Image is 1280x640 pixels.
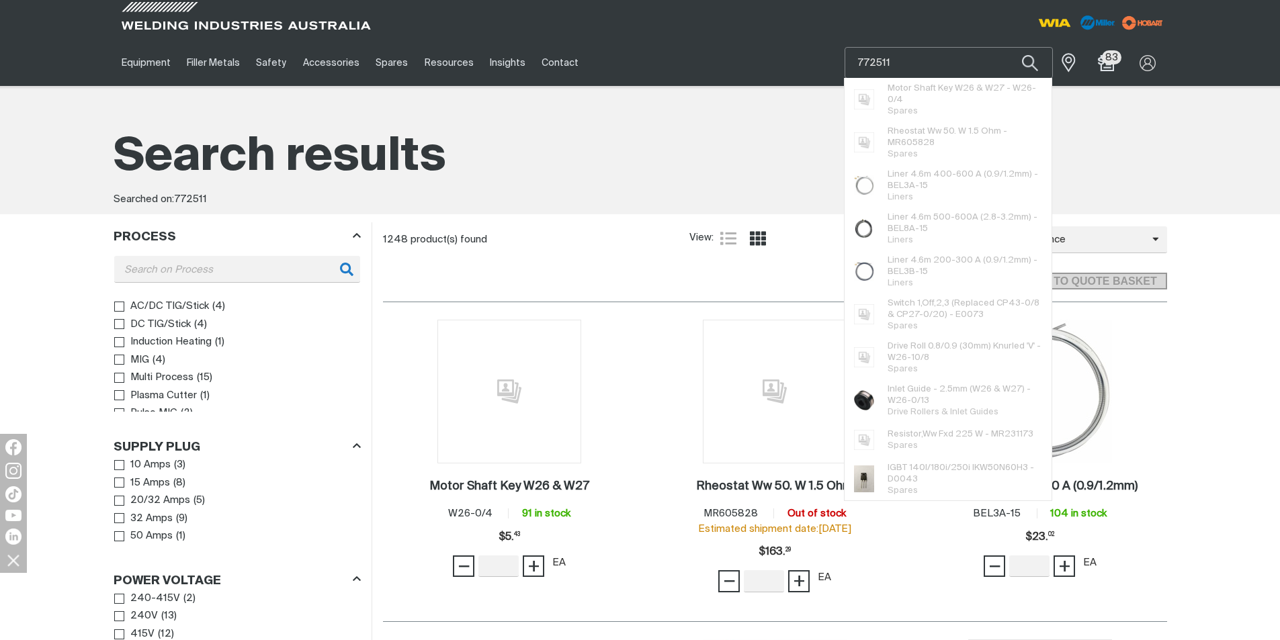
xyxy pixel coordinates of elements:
[973,508,1021,518] span: BEL3A-15
[723,569,736,592] span: −
[114,607,159,625] a: 240V
[888,126,1041,148] span: Rheostat Ww 50. W 1.5 Ohm - MR605828
[212,299,225,314] span: ( 4 )
[888,462,1041,485] span: IGBT 140I/180i/250i IKW50N60H3 - D0043
[114,40,179,86] a: Equipment
[114,574,221,589] h3: Power Voltage
[114,456,360,545] ul: Supply Plug
[1017,273,1166,290] button: Add selected products to the shopping cart
[696,480,853,492] h2: Rheostat Ww 50. W 1.5 Ohm
[130,608,158,624] span: 240V
[759,539,791,565] div: Price
[174,194,207,204] span: 772511
[114,228,361,246] div: Process
[130,353,149,368] span: MIG
[1118,13,1167,33] a: miller
[888,486,918,495] span: Spares
[888,340,1041,363] span: Drive Roll 0.8/0.9 (30mm) Knurled 'V' - W26-10/8
[114,404,178,422] a: Pulse MIG
[552,555,566,571] div: EA
[696,479,853,494] a: Rheostat Ww 50. W 1.5 Ohm
[1007,47,1053,79] button: Search products
[248,40,294,86] a: Safety
[114,298,210,316] a: AC/DC TIG/Stick
[130,406,177,421] span: Pulse MIG
[888,365,918,373] span: Spares
[787,508,846,518] span: Out of stock
[130,591,180,606] span: 240-415V
[130,388,197,404] span: Plasma Cutter
[429,480,589,492] h2: Motor Shaft Key W26 & W27
[383,233,690,246] div: 1248
[130,317,191,332] span: DC TIG/Stick
[194,493,205,508] span: ( 5 )
[215,334,224,350] span: ( 1 )
[698,524,851,534] span: Estimated shipment date: [DATE]
[1048,532,1054,537] sup: 02
[988,555,1001,578] span: −
[194,317,207,332] span: ( 4 )
[114,128,1167,187] h1: Search results
[1008,232,1152,248] span: Relevance
[785,547,791,553] sup: 29
[482,40,534,86] a: Insights
[181,406,193,421] span: ( 2 )
[114,527,173,545] a: 50 Amps
[845,78,1052,500] ul: Suggestions
[114,256,360,282] input: Search on Process
[759,539,791,565] span: $163.
[534,40,587,86] a: Contact
[114,492,191,510] a: 20/32 Amps
[295,40,368,86] a: Accessories
[522,508,570,518] span: 91 in stock
[179,40,248,86] a: Filler Metals
[114,316,191,334] a: DC TIG/Stick
[703,508,758,518] span: MR605828
[161,608,177,624] span: ( 13 )
[114,456,171,474] a: 10 Amps
[2,549,25,572] img: hide socials
[448,508,493,518] span: W26-0/4
[888,408,998,416] span: Drive Rollers & Inlet Guides
[943,479,1138,494] a: Liner 4.6m 400-600 A (0.9/1.2mm)
[416,40,481,86] a: Resources
[130,334,212,350] span: Induction Heating
[5,439,22,455] img: Facebook
[1025,524,1054,551] span: $23.
[130,529,173,544] span: 50 Amps
[527,555,540,578] span: +
[1050,508,1107,518] span: 104 in stock
[499,524,520,551] div: Price
[845,48,1052,78] input: Product name or item number...
[514,532,520,537] sup: 43
[429,479,589,494] a: Motor Shaft Key W26 & W27
[130,475,170,491] span: 15 Amps
[368,40,416,86] a: Spares
[200,388,210,404] span: ( 1 )
[888,383,1041,406] span: Inlet Guide - 2.5mm (W26 & W27) - W26-0/13
[689,230,714,246] span: View:
[1058,555,1071,578] span: +
[114,333,212,351] a: Induction Heating
[888,279,913,287] span: Liners
[703,320,847,463] img: No image for this product
[114,387,198,405] a: Plasma Cutter
[114,474,171,492] a: 15 Amps
[114,351,150,369] a: MIG
[114,40,904,86] nav: Main
[888,107,918,116] span: Spares
[114,438,361,456] div: Supply Plug
[5,529,22,545] img: LinkedIn
[153,353,165,368] span: ( 4 )
[176,529,185,544] span: ( 1 )
[130,511,173,527] span: 32 Amps
[793,569,806,592] span: +
[888,322,918,330] span: Spares
[5,486,22,502] img: TikTok
[114,571,361,589] div: Power Voltage
[114,256,360,282] div: Process field
[411,234,487,244] span: product(s) found
[197,370,212,385] span: ( 15 )
[1025,524,1054,551] div: Price
[114,298,360,440] ul: Process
